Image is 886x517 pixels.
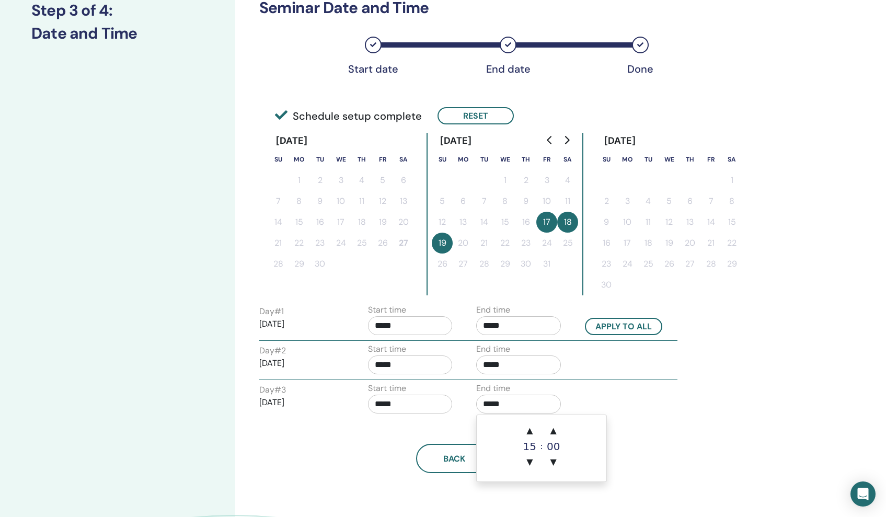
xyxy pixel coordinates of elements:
[330,191,351,212] button: 10
[347,63,399,75] div: Start date
[268,212,289,233] button: 14
[330,170,351,191] button: 3
[289,254,309,274] button: 29
[700,233,721,254] button: 21
[557,170,578,191] button: 4
[289,149,309,170] th: Monday
[289,191,309,212] button: 8
[259,396,344,409] p: [DATE]
[557,233,578,254] button: 25
[557,191,578,212] button: 11
[432,212,453,233] button: 12
[432,191,453,212] button: 5
[309,254,330,274] button: 30
[721,191,742,212] button: 8
[542,130,558,151] button: Go to previous month
[393,191,414,212] button: 13
[721,254,742,274] button: 29
[351,149,372,170] th: Thursday
[351,233,372,254] button: 25
[268,191,289,212] button: 7
[494,170,515,191] button: 1
[617,149,638,170] th: Monday
[680,254,700,274] button: 27
[519,420,540,441] span: ▲
[596,233,617,254] button: 16
[617,233,638,254] button: 17
[372,149,393,170] th: Friday
[519,441,540,452] div: 15
[393,212,414,233] button: 20
[393,149,414,170] th: Saturday
[721,170,742,191] button: 1
[850,481,876,507] div: Open Intercom Messenger
[721,212,742,233] button: 15
[474,191,494,212] button: 7
[700,149,721,170] th: Friday
[476,304,510,316] label: End time
[482,63,534,75] div: End date
[474,149,494,170] th: Tuesday
[638,191,659,212] button: 4
[372,170,393,191] button: 5
[659,191,680,212] button: 5
[289,233,309,254] button: 22
[393,233,414,254] button: 27
[351,170,372,191] button: 4
[557,212,578,233] button: 18
[700,254,721,274] button: 28
[659,149,680,170] th: Wednesday
[515,170,536,191] button: 2
[515,191,536,212] button: 9
[638,233,659,254] button: 18
[474,212,494,233] button: 14
[536,170,557,191] button: 3
[259,318,344,330] p: [DATE]
[432,233,453,254] button: 19
[494,254,515,274] button: 29
[31,24,204,43] h3: Date and Time
[680,149,700,170] th: Thursday
[515,254,536,274] button: 30
[721,149,742,170] th: Saturday
[368,382,406,395] label: Start time
[432,133,480,149] div: [DATE]
[259,305,284,318] label: Day # 1
[617,212,638,233] button: 10
[268,149,289,170] th: Sunday
[368,304,406,316] label: Start time
[659,212,680,233] button: 12
[351,191,372,212] button: 11
[494,191,515,212] button: 8
[536,212,557,233] button: 17
[515,212,536,233] button: 16
[557,149,578,170] th: Saturday
[638,254,659,274] button: 25
[596,212,617,233] button: 9
[585,318,662,335] button: Apply to all
[638,149,659,170] th: Tuesday
[617,191,638,212] button: 3
[515,149,536,170] th: Thursday
[443,453,465,464] span: Back
[330,233,351,254] button: 24
[351,212,372,233] button: 18
[259,384,286,396] label: Day # 3
[309,212,330,233] button: 16
[659,254,680,274] button: 26
[494,233,515,254] button: 22
[268,133,316,149] div: [DATE]
[275,108,422,124] span: Schedule setup complete
[596,274,617,295] button: 30
[268,233,289,254] button: 21
[259,357,344,370] p: [DATE]
[536,254,557,274] button: 31
[372,233,393,254] button: 26
[596,149,617,170] th: Sunday
[617,254,638,274] button: 24
[393,170,414,191] button: 6
[543,452,564,473] span: ▼
[453,149,474,170] th: Monday
[543,441,564,452] div: 00
[659,233,680,254] button: 19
